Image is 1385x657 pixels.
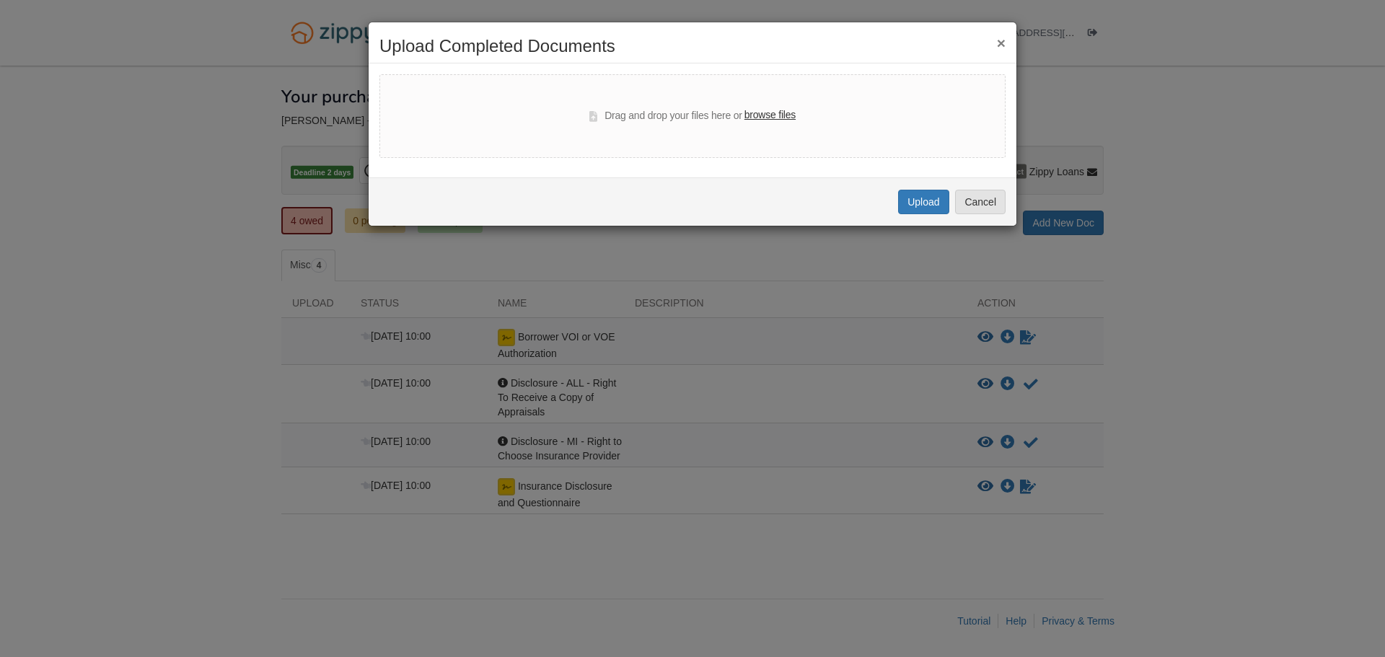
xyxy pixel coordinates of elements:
button: × [997,35,1006,50]
div: Drag and drop your files here or [589,107,796,125]
label: browse files [744,107,796,123]
h2: Upload Completed Documents [379,37,1006,56]
button: Cancel [955,190,1006,214]
button: Upload [898,190,949,214]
